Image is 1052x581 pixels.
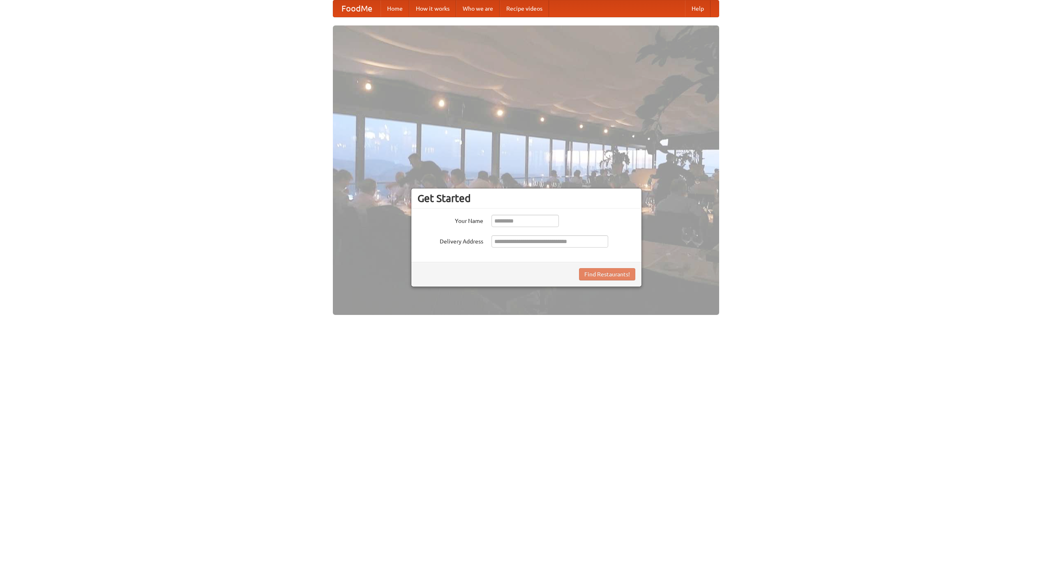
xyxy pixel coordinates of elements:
a: Recipe videos [500,0,549,17]
button: Find Restaurants! [579,268,635,280]
a: FoodMe [333,0,381,17]
a: Home [381,0,409,17]
a: Who we are [456,0,500,17]
a: How it works [409,0,456,17]
a: Help [685,0,711,17]
h3: Get Started [418,192,635,204]
label: Your Name [418,215,483,225]
label: Delivery Address [418,235,483,246]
